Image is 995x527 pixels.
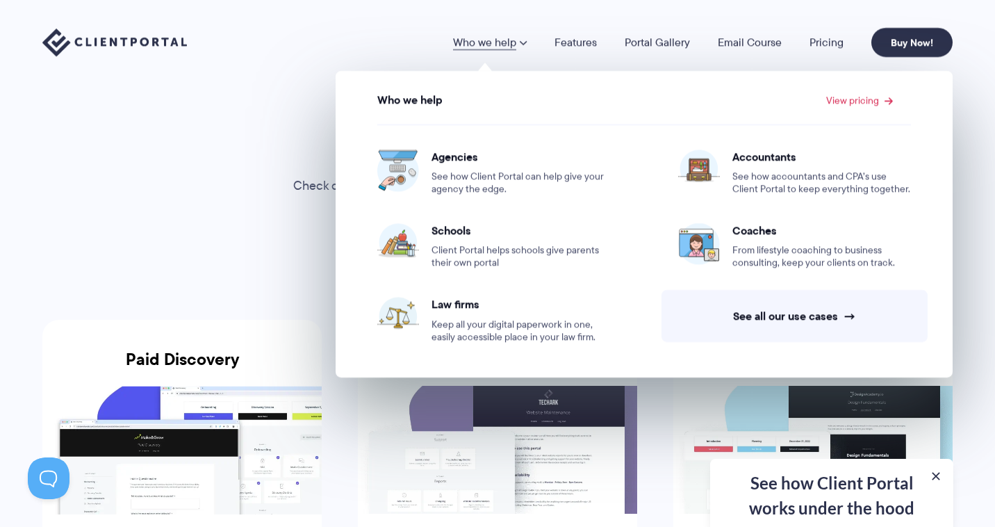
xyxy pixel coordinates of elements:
a: Buy Now! [871,28,953,57]
a: Pricing [809,37,844,48]
a: View pricing [826,95,893,105]
span: Client Portal helps schools give parents their own portal [431,244,610,269]
span: Law firms [431,297,610,311]
ul: Who we help [336,71,953,378]
a: Email Course [718,37,782,48]
span: Schools [431,223,610,237]
span: Accountants [732,149,911,163]
span: See how accountants and CPA’s use Client Portal to keep everything together. [732,170,911,195]
ul: View pricing [343,111,945,357]
a: Portal Gallery [625,37,690,48]
h3: Paid Discovery [42,350,322,386]
span: Agencies [431,149,610,163]
span: From lifestyle coaching to business consulting, keep your clients on track. [732,244,911,269]
iframe: Toggle Customer Support [28,457,69,499]
h1: Client Portal Inspiration [265,131,730,168]
p: Check out some of our example portals and get inspired for how you can use Client Portal in your ... [265,176,730,218]
span: Keep all your digital paperwork in one, easily accessible place in your law firm. [431,318,610,343]
a: See all our use cases [661,290,928,342]
span: → [844,309,856,323]
a: Features [554,37,597,48]
span: See how Client Portal can help give your agency the edge. [431,170,610,195]
a: Who we help [453,37,527,48]
span: Who we help [377,94,443,106]
span: Coaches [732,223,911,237]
